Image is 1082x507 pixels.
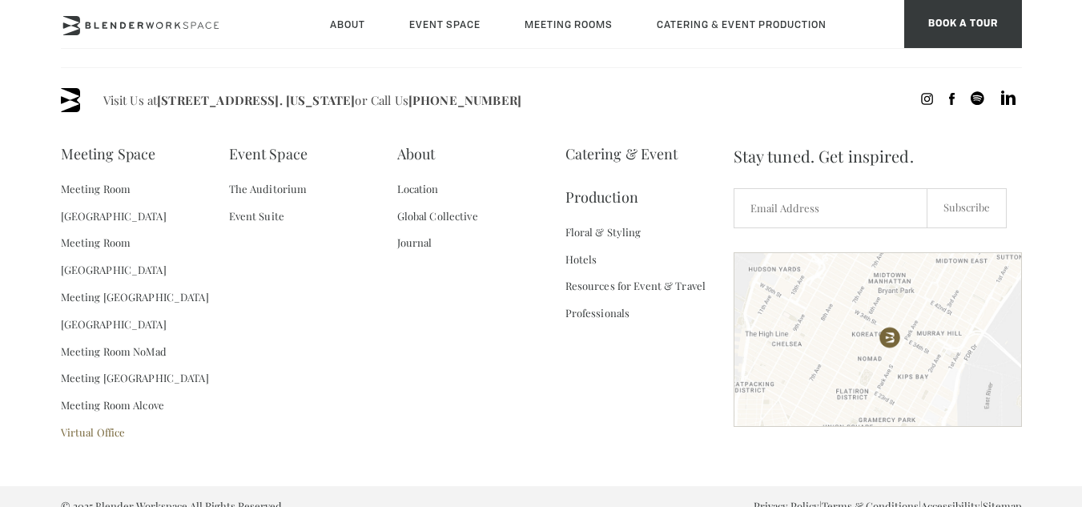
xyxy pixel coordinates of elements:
span: Visit Us at or Call Us [103,88,521,112]
a: Meeting Room [GEOGRAPHIC_DATA] [61,175,229,230]
a: Meeting Space [61,132,156,175]
a: Global Collective [397,203,478,230]
a: Resources for Event & Travel Professionals [565,272,734,327]
a: Meeting [GEOGRAPHIC_DATA] [61,364,209,392]
input: Email Address [734,188,927,228]
a: Meeting Room [GEOGRAPHIC_DATA] [61,229,229,284]
a: Meeting [GEOGRAPHIC_DATA] [61,284,209,311]
a: Virtual Office [61,419,126,446]
a: [STREET_ADDRESS]. [US_STATE] [157,92,355,108]
a: Floral & Styling [565,219,642,246]
a: [GEOGRAPHIC_DATA] [61,311,167,338]
a: Event Space [229,132,308,175]
a: [PHONE_NUMBER] [408,92,521,108]
span: Stay tuned. Get inspired. [734,132,1022,180]
a: The Auditorium [229,175,308,203]
a: Event Suite [229,203,284,230]
input: Subscribe [927,188,1007,228]
iframe: Chat Widget [1002,430,1082,507]
a: Hotels [565,246,597,273]
a: About [397,132,436,175]
a: Location [397,175,439,203]
a: Meeting Room NoMad [61,338,167,365]
a: Catering & Event Production [565,132,734,219]
a: Meeting Room Alcove [61,392,164,419]
a: Journal [397,229,432,256]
